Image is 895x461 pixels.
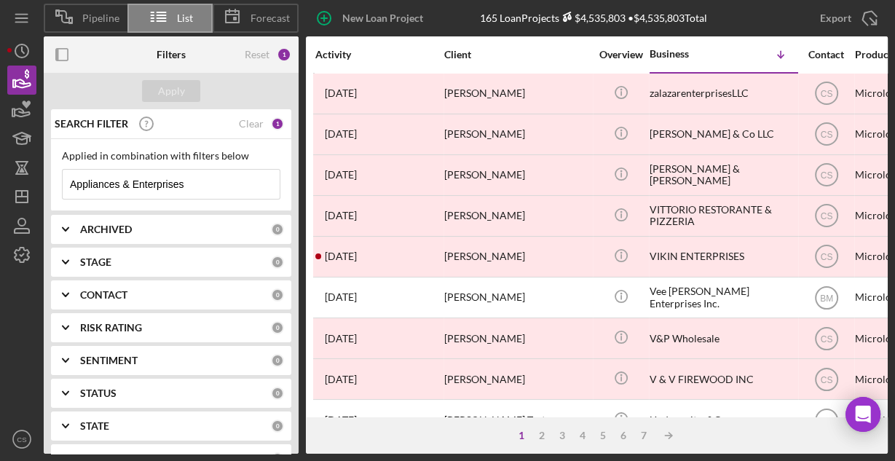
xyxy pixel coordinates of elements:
[325,169,357,181] time: 2023-05-08 22:34
[650,156,795,194] div: [PERSON_NAME] & [PERSON_NAME]
[80,289,127,301] b: CONTACT
[80,256,111,268] b: STAGE
[80,420,109,432] b: STATE
[82,12,119,24] span: Pipeline
[325,333,357,344] time: 2023-06-26 02:49
[650,48,722,60] div: Business
[80,224,132,235] b: ARCHIVED
[820,374,832,385] text: CS
[480,12,707,24] div: 165 Loan Projects • $4,535,803 Total
[820,89,832,99] text: CS
[613,430,634,441] div: 6
[444,115,590,154] div: [PERSON_NAME]
[650,278,795,317] div: Vee [PERSON_NAME] Enterprises Inc.
[820,252,832,262] text: CS
[342,4,423,33] div: New Loan Project
[444,278,590,317] div: [PERSON_NAME]
[157,49,186,60] b: Filters
[62,150,280,162] div: Applied in combination with filters below
[559,12,626,24] div: $4,535,803
[325,128,357,140] time: 2023-01-29 04:42
[552,430,572,441] div: 3
[444,360,590,398] div: [PERSON_NAME]
[277,47,291,62] div: 1
[325,374,357,385] time: 2024-09-11 20:23
[271,354,284,367] div: 0
[271,117,284,130] div: 1
[271,387,284,400] div: 0
[594,49,648,60] div: Overview
[325,251,357,262] time: 2024-01-05 17:32
[820,334,832,344] text: CS
[820,130,832,140] text: CS
[820,415,833,425] text: BM
[820,211,832,221] text: CS
[158,80,185,102] div: Apply
[251,12,290,24] span: Forecast
[650,401,795,439] div: Underwriter&Co
[239,118,264,130] div: Clear
[17,436,26,444] text: CS
[55,118,128,130] b: SEARCH FILTER
[325,210,357,221] time: 2025-04-15 16:55
[820,4,851,33] div: Export
[271,256,284,269] div: 0
[593,430,613,441] div: 5
[650,74,795,113] div: zalazarenterprisesLLC
[271,288,284,302] div: 0
[820,293,833,303] text: BM
[511,430,532,441] div: 1
[444,49,590,60] div: Client
[845,397,880,432] div: Open Intercom Messenger
[245,49,269,60] div: Reset
[306,4,438,33] button: New Loan Project
[325,87,357,99] time: 2022-09-22 18:27
[634,430,654,441] div: 7
[444,197,590,235] div: [PERSON_NAME]
[532,430,552,441] div: 2
[805,4,888,33] button: Export
[80,322,142,334] b: RISK RATING
[444,401,590,439] div: [PERSON_NAME] Test
[80,355,138,366] b: SENTIMENT
[572,430,593,441] div: 4
[650,237,795,276] div: VIKIN ENTERPRISES
[799,49,853,60] div: Contact
[444,156,590,194] div: [PERSON_NAME]
[315,49,443,60] div: Activity
[80,387,117,399] b: STATUS
[444,319,590,358] div: [PERSON_NAME]
[444,237,590,276] div: [PERSON_NAME]
[650,360,795,398] div: V & V FIREWOOD INC
[325,291,357,303] time: 2025-04-17 20:00
[177,12,193,24] span: List
[444,74,590,113] div: [PERSON_NAME]
[271,321,284,334] div: 0
[271,223,284,236] div: 0
[7,425,36,454] button: CS
[650,197,795,235] div: VITTORIO RESTORANTE & PIZZERIA
[820,170,832,181] text: CS
[142,80,200,102] button: Apply
[325,414,357,426] time: 2023-03-30 20:17
[271,419,284,433] div: 0
[650,319,795,358] div: V&P Wholesale
[650,115,795,154] div: [PERSON_NAME] & Co LLC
